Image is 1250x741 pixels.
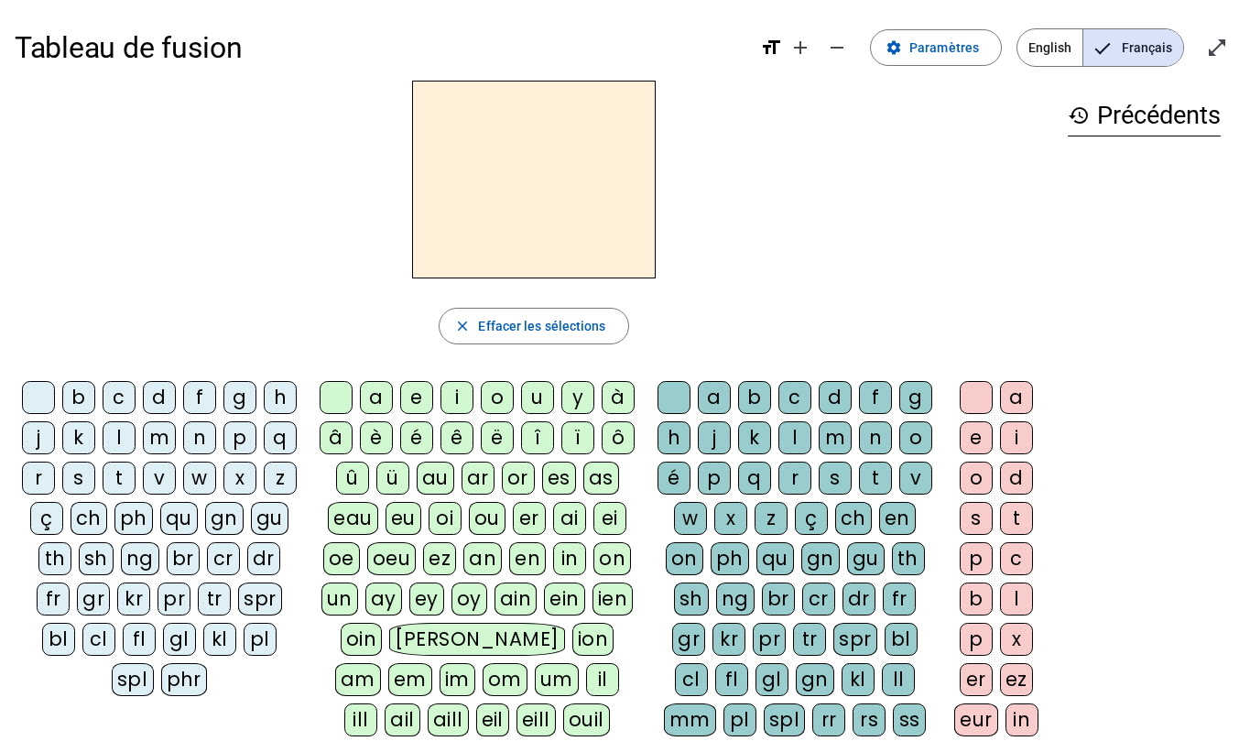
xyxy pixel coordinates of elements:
div: bl [885,623,918,656]
div: or [502,462,535,495]
div: è [360,421,393,454]
div: bl [42,623,75,656]
div: e [960,421,993,454]
div: ain [495,583,538,616]
div: tr [198,583,231,616]
div: an [463,542,502,575]
div: on [666,542,703,575]
div: x [1000,623,1033,656]
div: in [1005,703,1038,736]
div: fl [123,623,156,656]
div: x [714,502,747,535]
div: é [658,462,690,495]
div: i [440,381,473,414]
div: gn [205,502,244,535]
div: ei [593,502,626,535]
div: ien [592,583,634,616]
div: ey [409,583,444,616]
div: l [103,421,136,454]
div: pl [244,623,277,656]
div: eil [476,703,510,736]
div: b [960,583,993,616]
div: rs [853,703,886,736]
div: n [859,421,892,454]
div: ë [481,421,514,454]
div: au [417,462,454,495]
button: Augmenter la taille de la police [782,29,819,66]
div: c [1000,542,1033,575]
div: pr [753,623,786,656]
div: k [738,421,771,454]
mat-icon: close [454,318,471,334]
div: o [960,462,993,495]
div: s [960,502,993,535]
div: kl [203,623,236,656]
div: x [223,462,256,495]
div: eau [328,502,378,535]
button: Entrer en plein écran [1199,29,1235,66]
div: spr [238,583,282,616]
div: sh [79,542,114,575]
div: g [223,381,256,414]
div: eur [954,703,998,736]
div: kr [712,623,745,656]
div: l [1000,583,1033,616]
div: i [1000,421,1033,454]
div: eill [516,703,556,736]
div: as [583,462,619,495]
div: o [899,421,932,454]
mat-button-toggle-group: Language selection [1016,28,1184,67]
div: p [223,421,256,454]
div: pl [723,703,756,736]
div: gn [801,542,840,575]
div: om [483,663,527,696]
div: à [602,381,635,414]
div: in [553,542,586,575]
div: ar [462,462,495,495]
div: d [1000,462,1033,495]
button: Diminuer la taille de la police [819,29,855,66]
div: eu [386,502,421,535]
div: é [400,421,433,454]
div: ez [1000,663,1033,696]
div: oeu [367,542,417,575]
div: ng [121,542,159,575]
button: Paramètres [870,29,1002,66]
div: b [738,381,771,414]
div: br [167,542,200,575]
div: y [561,381,594,414]
mat-icon: format_size [760,37,782,59]
div: un [321,583,358,616]
span: Effacer les sélections [478,315,605,337]
div: ll [882,663,915,696]
span: Paramètres [909,37,979,59]
div: w [183,462,216,495]
div: gu [251,502,288,535]
div: q [738,462,771,495]
div: ch [71,502,107,535]
div: br [762,583,795,616]
span: Français [1083,29,1183,66]
div: ss [893,703,926,736]
div: g [899,381,932,414]
div: a [360,381,393,414]
div: gn [796,663,834,696]
div: oin [341,623,383,656]
h1: Tableau de fusion [15,18,745,77]
mat-icon: settings [886,39,902,56]
div: ou [469,502,505,535]
mat-icon: open_in_full [1206,37,1228,59]
div: spr [833,623,877,656]
div: ü [376,462,409,495]
div: q [264,421,297,454]
div: fl [715,663,748,696]
div: ch [835,502,872,535]
div: pr [158,583,190,616]
div: l [778,421,811,454]
div: f [183,381,216,414]
div: ouil [563,703,610,736]
div: er [513,502,546,535]
div: ai [553,502,586,535]
div: kr [117,583,150,616]
div: z [264,462,297,495]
